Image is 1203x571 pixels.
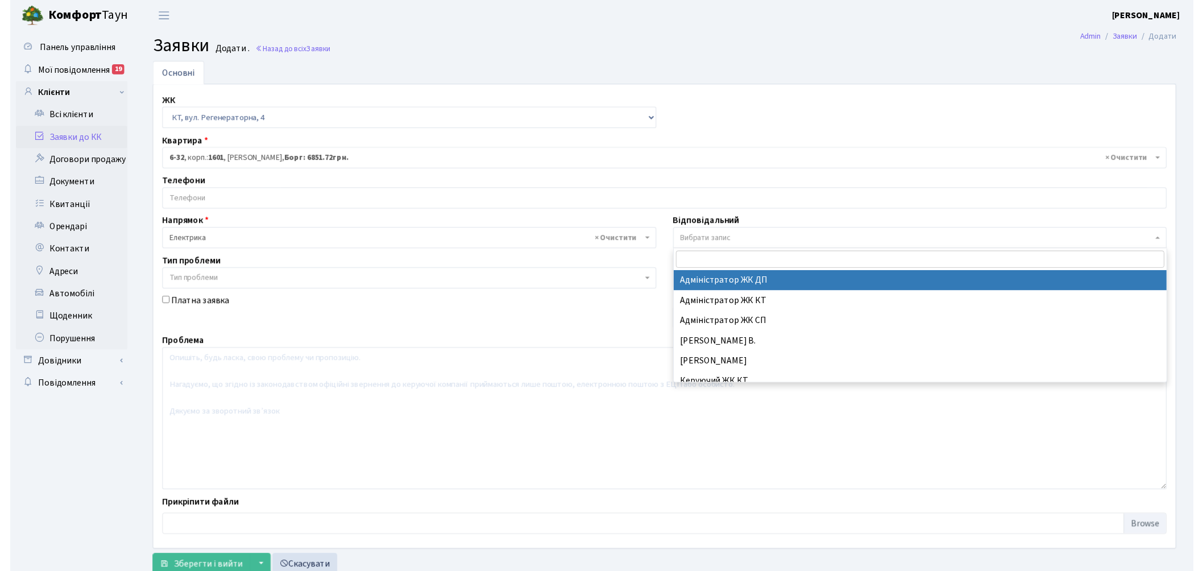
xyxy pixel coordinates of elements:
b: Борг: 6851.72грн. [279,155,344,166]
span: Заявки [145,34,203,60]
span: Заявки [301,44,326,55]
a: Договори продажу [6,151,119,173]
a: Довідники [6,355,119,378]
b: Комфорт [39,6,93,24]
li: [PERSON_NAME] В. [675,336,1176,357]
small: Додати . [206,44,243,55]
a: Назад до всіхЗаявки [249,44,326,55]
label: Прикріпити файли [155,503,233,517]
li: Додати [1146,31,1186,43]
a: Квитанції [6,196,119,219]
a: Всі клієнти [6,105,119,128]
a: Панель управління [6,37,119,60]
a: Документи [6,173,119,196]
li: Керуючий ЖК КТ [675,377,1176,398]
a: Контакти [6,242,119,264]
img: logo.png [11,5,34,27]
span: Тип проблеми [162,277,211,288]
span: Електрика [162,236,643,247]
b: 6-32 [162,155,177,166]
span: Видалити всі елементи [1114,155,1156,166]
a: Порушення [6,333,119,355]
label: Проблема [155,340,197,353]
label: Напрямок [155,217,202,231]
a: [PERSON_NAME] [1121,9,1189,23]
span: Таун [39,6,119,26]
nav: breadcrumb [1071,25,1203,49]
a: Адреси [6,264,119,287]
li: Адміністратор ЖК ДП [675,275,1176,295]
label: ЖК [155,95,168,109]
b: 1601 [201,155,217,166]
a: Повідомлення [6,378,119,401]
a: Автомобілі [6,287,119,310]
a: Основні [145,62,197,86]
li: Адміністратор ЖК КТ [675,295,1176,316]
input: Телефони [155,191,1176,212]
button: Переключити навігацію [142,6,171,25]
a: Заявки до КК [6,128,119,151]
label: Квартира [155,136,201,150]
a: Щоденник [6,310,119,333]
a: Заявки [1121,31,1146,43]
span: Видалити всі елементи [595,236,637,247]
li: Адміністратор ЖК СП [675,316,1176,336]
label: Телефони [155,177,198,191]
b: [PERSON_NAME] [1121,10,1189,22]
div: 19 [103,65,116,76]
label: Відповідальний [674,217,742,231]
a: Клієнти [6,82,119,105]
span: Електрика [155,231,657,253]
span: Вибрати запис [682,236,733,247]
a: Admin [1088,31,1109,43]
span: Панель управління [30,42,107,55]
label: Тип проблеми [155,258,214,272]
a: Орендарі [6,219,119,242]
li: [PERSON_NAME] [675,357,1176,377]
span: <b>6-32</b>, корп.: <b>1601</b>, Симанчук Олександр Іванович, <b>Борг: 6851.72грн.</b> [162,155,1162,166]
label: Платна заявка [164,299,223,312]
a: Мої повідомлення19 [6,60,119,82]
span: Мої повідомлення [28,65,101,77]
span: <b>6-32</b>, корп.: <b>1601</b>, Симанчук Олександр Іванович, <b>Борг: 6851.72грн.</b> [155,150,1176,171]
